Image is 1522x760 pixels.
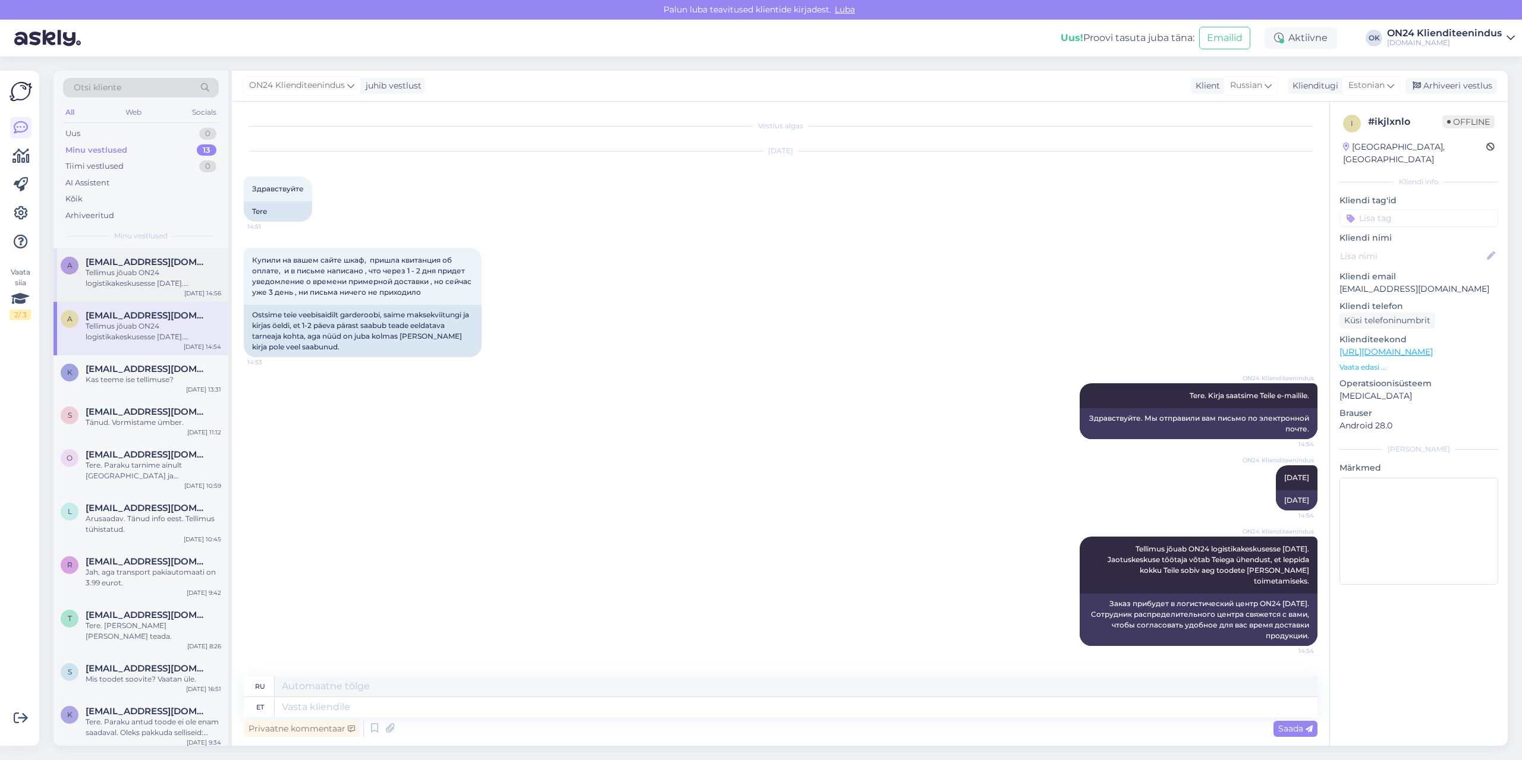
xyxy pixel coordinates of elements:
button: Emailid [1199,27,1250,49]
span: s [68,411,72,420]
span: Luba [831,4,859,15]
div: [DATE] 11:12 [187,428,221,437]
div: 13 [197,144,216,156]
span: 14:54 [1269,440,1314,449]
p: [EMAIL_ADDRESS][DOMAIN_NAME] [1339,283,1498,295]
div: Tere [244,201,312,222]
span: 14:54 [1269,511,1314,520]
span: i [1351,119,1353,128]
span: Minu vestlused [114,231,168,241]
div: [DATE] 8:26 [187,642,221,651]
b: Uus! [1061,32,1083,43]
span: svetlanadarly13@gmail.com [86,663,209,674]
span: an.grisina@gmail.com [86,310,209,321]
div: ON24 Klienditeenindus [1387,29,1502,38]
span: lauraallik93@gmail.com [86,503,209,513]
div: Vaata siia [10,267,31,320]
span: 14:51 [247,222,292,231]
div: Kõik [65,193,83,205]
span: t [68,614,72,623]
span: Saada [1278,723,1313,734]
span: Здравствуйте [252,184,304,193]
a: ON24 Klienditeenindus[DOMAIN_NAME] [1387,29,1515,48]
div: Tellimus jõuab ON24 logistikakeskusesse [DATE]. Jaotuskeskuse töötaja võtab Teiega ühendust, et l... [86,267,221,289]
span: a [67,261,73,270]
span: Estonian [1348,79,1385,92]
span: Купили на вашем сайте шкаф, пришла квитанция об оплате, и в письме написано , что через 1 - 2 дня... [252,256,473,297]
div: [DATE] 13:31 [186,385,221,394]
div: Здравствуйте. Мы отправили вам письмо по электронной почте. [1080,408,1317,439]
span: rgolub13@gmail.com [86,556,209,567]
div: Tere. Paraku tarnime ainult [GEOGRAPHIC_DATA] ja [GEOGRAPHIC_DATA]. [86,460,221,481]
span: s [68,667,72,676]
span: 14:53 [247,358,292,367]
div: [DATE] [1276,490,1317,510]
div: Заказ прибудет в логистический центр ON24 [DATE]. Сотрудник распределительного центра свяжется с ... [1080,594,1317,646]
div: Vestlus algas [244,121,1317,131]
span: ON24 Klienditeenindus [1243,527,1314,536]
p: Klienditeekond [1339,333,1498,346]
div: 2 / 3 [10,310,31,320]
div: Tellimus jõuab ON24 logistikakeskusesse [DATE]. Jaotuskeskuse töötaja võtab Teiega ühendust, et l... [86,321,221,342]
div: Klient [1191,80,1220,92]
div: Aktiivne [1265,27,1337,49]
div: All [63,105,77,120]
div: ru [255,676,265,696]
div: Arusaadav. Tänud info eest. Tellimus tühistatud. [86,513,221,535]
div: Uus [65,128,80,140]
p: Kliendi tag'id [1339,194,1498,207]
span: l [68,507,72,516]
span: Otsi kliente [74,81,121,94]
input: Lisa tag [1339,209,1498,227]
span: Russian [1230,79,1262,92]
a: [URL][DOMAIN_NAME] [1339,346,1433,357]
p: Operatsioonisüsteem [1339,377,1498,390]
span: Tere. Kirja saatsime Teile e-mailile. [1190,391,1309,400]
div: Jah, aga transport pakiautomaati on 3.99 eurot. [86,567,221,588]
div: [PERSON_NAME] [1339,444,1498,455]
div: Küsi telefoninumbrit [1339,313,1435,329]
span: 14:54 [1269,647,1314,655]
p: Vaata edasi ... [1339,362,1498,373]
p: Märkmed [1339,462,1498,474]
div: Kliendi info [1339,176,1498,187]
div: Privaatne kommentaar [244,721,360,737]
div: [DATE] [244,146,1317,156]
span: semjon.pripetsko@outlook.com [86,406,209,417]
div: AI Assistent [65,177,109,189]
p: Kliendi telefon [1339,300,1498,313]
div: et [256,697,264,717]
div: Tere. [PERSON_NAME] [PERSON_NAME] teada. [86,620,221,642]
div: Mis toodet soovite? Vaatan üle. [86,674,221,685]
span: kauriurki@gmail.com [86,706,209,717]
span: ON24 Klienditeenindus [1243,374,1314,383]
div: [DATE] 14:54 [184,342,221,351]
div: Web [123,105,144,120]
span: orakauskaite@gmail.com [86,449,209,460]
div: 0 [199,160,216,172]
p: Kliendi nimi [1339,232,1498,244]
div: Minu vestlused [65,144,127,156]
img: Askly Logo [10,80,32,103]
span: Offline [1442,115,1495,128]
div: [DATE] 14:56 [184,289,221,298]
p: Brauser [1339,407,1498,420]
div: 0 [199,128,216,140]
div: [DATE] 9:42 [187,588,221,597]
div: [DATE] 16:51 [186,685,221,693]
span: kerstikuusik49@gmail.com [86,364,209,374]
div: Proovi tasuta juba täna: [1061,31,1194,45]
div: Arhiveeri vestlus [1405,78,1497,94]
span: Tellimus jõuab ON24 logistikakeskusesse [DATE]. Jaotuskeskuse töötaja võtab Teiega ühendust, et l... [1108,544,1311,585]
span: k [67,368,73,377]
div: # ikjlxnlo [1368,115,1442,129]
div: [GEOGRAPHIC_DATA], [GEOGRAPHIC_DATA] [1343,141,1486,166]
div: Tiimi vestlused [65,160,124,172]
span: an.grisina@gmail.com [86,257,209,267]
span: ON24 Klienditeenindus [249,79,345,92]
div: [DOMAIN_NAME] [1387,38,1502,48]
div: Socials [190,105,219,120]
input: Lisa nimi [1340,250,1485,263]
p: Android 28.0 [1339,420,1498,432]
div: [DATE] 10:45 [184,535,221,544]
